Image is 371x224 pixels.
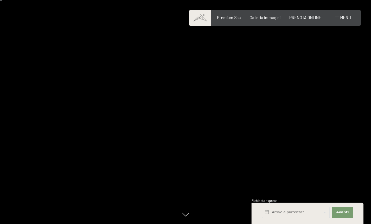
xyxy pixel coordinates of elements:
a: Galleria immagini [250,15,280,20]
span: Menu [340,15,351,20]
a: Premium Spa [217,15,241,20]
button: Avanti [332,207,353,218]
span: Richiesta express [252,199,277,203]
a: PRENOTA ONLINE [289,15,321,20]
span: Avanti [336,210,349,215]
